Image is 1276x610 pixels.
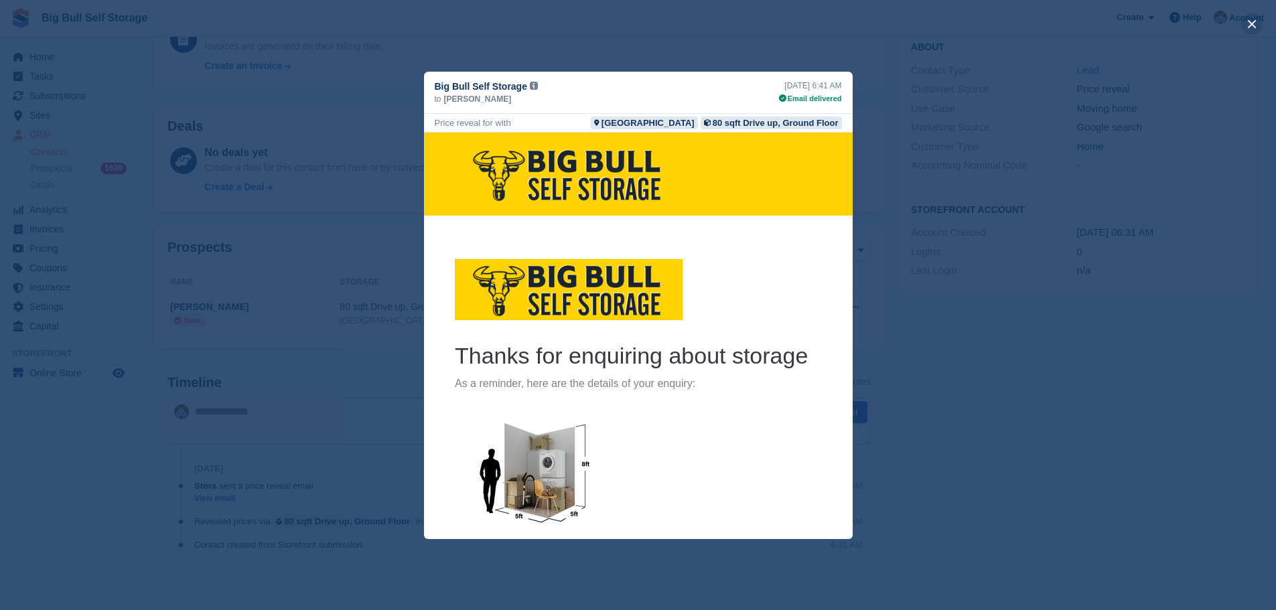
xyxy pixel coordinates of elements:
[31,127,259,187] img: Big Bull Self Storage Logo
[701,117,842,129] a: 80 sqft Drive up, Ground Floor
[713,117,839,129] div: 80 sqft Drive up, Ground Floor
[1241,13,1263,35] button: close
[435,80,527,93] span: Big Bull Self Storage
[31,11,259,72] img: Big Bull Self Storage Logo
[601,117,695,129] div: [GEOGRAPHIC_DATA]
[31,279,192,400] img: 25 sqft Drive up, Ground Floor
[530,82,538,90] img: icon-info-grey-7440780725fd019a000dd9b08b2336e03edf1995a4989e88bcd33f0948082b44.svg
[591,117,698,129] a: [GEOGRAPHIC_DATA]
[779,80,842,92] div: [DATE] 6:41 AM
[444,93,512,105] span: [PERSON_NAME]
[435,93,441,105] span: to
[435,117,511,129] div: Price reveal for with
[31,244,398,258] p: As a reminder, here are the details of your enquiry:
[31,208,398,238] h1: Thanks for enquiring about storage
[31,400,398,426] h2: 25 sqft Drive up, Ground Floor
[779,93,842,104] div: Email delivered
